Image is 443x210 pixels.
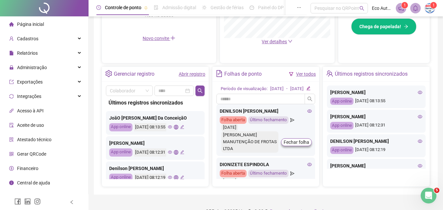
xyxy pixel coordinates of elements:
span: eye [418,114,422,119]
span: edit [180,175,184,180]
span: Ver detalhes [262,39,287,44]
span: left [70,200,74,204]
span: Aceite de uso [17,123,44,128]
span: arrow-right [404,24,408,29]
div: [DATE] [221,124,238,131]
span: search [197,88,203,93]
span: api [9,108,14,113]
span: file-done [154,5,158,10]
span: facebook [14,198,21,205]
div: [DATE] 08:12:19 [330,146,422,154]
span: solution [9,137,14,142]
span: audit [9,123,14,127]
span: Gestão de férias [211,5,244,10]
div: [PERSON_NAME] [109,140,201,147]
span: instagram [34,198,41,205]
div: [PERSON_NAME] MANUTENÇÃO DE FROTAS LTDA [221,131,278,153]
span: export [9,80,14,84]
a: Ver todos [296,71,316,77]
span: qrcode [9,152,14,156]
div: App online [109,148,132,157]
div: Denilson [PERSON_NAME] [109,165,201,172]
span: filter [289,72,293,76]
span: file [9,51,14,55]
span: sun [202,5,207,10]
span: global [174,150,178,154]
img: 29668 [425,3,435,13]
span: notification [398,5,404,11]
a: Abrir registro [179,71,205,77]
div: [DATE] [270,86,284,92]
span: Admissão digital [162,5,196,10]
div: [DATE] 08:12:31 [330,122,422,129]
div: - [286,86,288,92]
div: [DATE] 08:13:55 [134,123,166,131]
span: search [307,96,312,102]
span: eye [168,125,172,129]
span: Fechar folha [284,139,309,146]
span: Relatórios [17,50,38,56]
span: 1 [404,3,406,8]
span: Integrações [17,94,41,99]
div: [DATE] 08:12:31 [134,148,166,157]
div: [PERSON_NAME] [330,113,422,120]
span: dashboard [250,5,254,10]
span: eye [168,175,172,180]
span: Eco Automotive [372,5,392,12]
div: [DATE] 08:12:19 [134,174,166,182]
span: eye [418,90,422,95]
div: Últimos registros sincronizados [109,99,202,107]
span: eye [168,150,172,154]
span: Atestado técnico [17,137,51,142]
span: plus [170,35,175,41]
div: [DATE] [221,177,238,185]
span: Cadastros [17,36,38,41]
div: [PERSON_NAME] [330,162,422,169]
div: Últimos registros sincronizados [335,68,408,80]
span: ellipsis [297,5,301,10]
span: clock-circle [96,5,101,10]
span: global [174,175,178,180]
span: team [326,70,333,77]
span: Página inicial [17,22,44,27]
span: Painel do DP [258,5,284,10]
span: pushpin [144,6,148,10]
span: Central de ajuda [17,180,50,185]
span: send [290,170,294,177]
div: Gerenciar registro [114,68,154,80]
span: Exportações [17,79,43,85]
span: linkedin [24,198,31,205]
div: Último fechamento [248,116,289,124]
span: eye [307,162,312,167]
div: Folha aberta [220,170,247,177]
div: DENILSON [PERSON_NAME] [220,107,312,115]
span: 1 [433,3,435,8]
span: Novo convite [143,36,175,41]
span: Controle de ponto [105,5,141,10]
div: Folha aberta [220,116,247,124]
div: [DATE] 08:13:55 [330,98,422,105]
span: 5 [434,188,439,193]
span: home [9,22,14,27]
button: Fechar folha [281,138,312,146]
div: DENILSON [PERSON_NAME] [330,138,422,145]
span: Financeiro [17,166,38,171]
span: info-circle [9,181,14,185]
span: setting [105,70,112,77]
span: user-add [9,36,14,41]
div: [PERSON_NAME] [330,89,422,96]
iframe: Intercom live chat [421,188,436,203]
div: App online [330,146,353,154]
span: Chega de papelada! [359,23,401,30]
span: down [288,39,292,44]
div: App online [330,122,353,129]
span: eye [418,163,422,168]
div: [DATE] [290,86,304,92]
div: App online [330,98,353,105]
sup: Atualize o seu contato no menu Meus Dados [430,2,437,9]
div: App online [109,123,132,131]
div: Período de visualização: [221,86,268,92]
span: edit [180,125,184,129]
span: file-text [216,70,223,77]
span: sync [9,94,14,99]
